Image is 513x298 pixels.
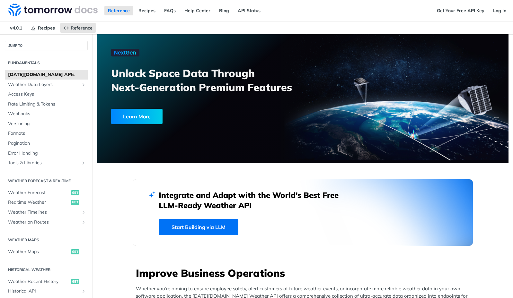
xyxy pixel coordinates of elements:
a: API Status [234,6,264,15]
a: Reference [60,23,96,33]
h2: Historical Weather [5,267,88,273]
button: Show subpages for Tools & Libraries [81,160,86,166]
a: Get Your Free API Key [433,6,488,15]
span: Error Handling [8,150,86,157]
img: NextGen [111,49,139,56]
h2: Integrate and Adapt with the World’s Best Free LLM-Ready Weather API [159,190,348,210]
a: Weather on RoutesShow subpages for Weather on Routes [5,217,88,227]
span: Realtime Weather [8,199,69,206]
span: Pagination [8,140,86,147]
a: FAQs [161,6,179,15]
button: Show subpages for Weather on Routes [81,220,86,225]
span: Recipes [38,25,55,31]
a: [DATE][DOMAIN_NAME] APIs [5,70,88,80]
span: Formats [8,130,86,137]
img: Tomorrow.io Weather API Docs [8,4,98,16]
button: Show subpages for Weather Timelines [81,210,86,215]
a: Rate Limiting & Tokens [5,99,88,109]
div: Learn More [111,109,163,124]
a: Help Center [181,6,214,15]
a: Realtime Weatherget [5,198,88,207]
a: Blog [216,6,233,15]
span: Historical API [8,288,79,294]
a: Pagination [5,139,88,148]
button: Show subpages for Weather Data Layers [81,82,86,87]
span: get [71,200,79,205]
a: Historical APIShow subpages for Historical API [5,286,88,296]
span: [DATE][DOMAIN_NAME] APIs [8,72,86,78]
span: Rate Limiting & Tokens [8,101,86,107]
span: Weather Timelines [8,209,79,216]
a: Error Handling [5,149,88,158]
a: Versioning [5,119,88,129]
a: Weather TimelinesShow subpages for Weather Timelines [5,208,88,217]
h3: Unlock Space Data Through Next-Generation Premium Features [111,66,310,94]
a: Weather Forecastget [5,188,88,198]
span: get [71,279,79,284]
span: Weather Data Layers [8,81,79,88]
a: Recipes [135,6,159,15]
a: Access Keys [5,89,88,99]
h2: Weather Forecast & realtime [5,178,88,184]
span: v4.0.1 [6,23,26,33]
span: Weather on Routes [8,219,79,226]
a: Learn More [111,109,270,124]
span: Reference [71,25,93,31]
a: Formats [5,129,88,138]
a: Tools & LibrariesShow subpages for Tools & Libraries [5,158,88,168]
a: Weather Data LayersShow subpages for Weather Data Layers [5,80,88,89]
span: get [71,249,79,254]
a: Weather Mapsget [5,247,88,257]
span: Versioning [8,121,86,127]
h2: Weather Maps [5,237,88,243]
a: Reference [104,6,133,15]
h2: Fundamentals [5,60,88,66]
a: Recipes [27,23,58,33]
span: Weather Recent History [8,278,69,285]
span: Webhooks [8,111,86,117]
span: Access Keys [8,91,86,98]
span: get [71,190,79,195]
span: Tools & Libraries [8,160,79,166]
span: Weather Maps [8,249,69,255]
a: Webhooks [5,109,88,119]
h3: Improve Business Operations [136,266,473,280]
a: Start Building via LLM [159,219,238,235]
a: Log In [490,6,510,15]
a: Weather Recent Historyget [5,277,88,286]
button: JUMP TO [5,41,88,50]
button: Show subpages for Historical API [81,289,86,294]
span: Weather Forecast [8,190,69,196]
